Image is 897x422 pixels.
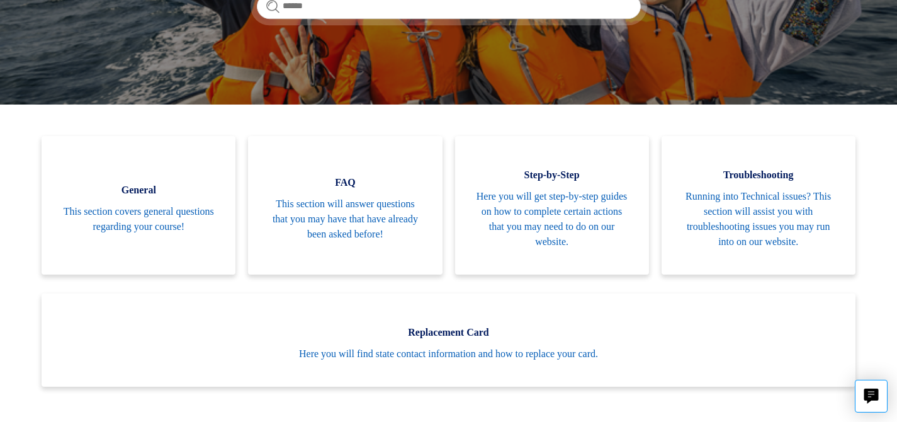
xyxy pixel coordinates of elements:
[662,136,855,275] a: Troubleshooting Running into Technical issues? This section will assist you with troubleshooting ...
[680,168,837,183] span: Troubleshooting
[455,136,649,275] a: Step-by-Step Here you will get step-by-step guides on how to complete certain actions that you ma...
[60,346,837,362] span: Here you will find state contact information and how to replace your card.
[474,189,630,249] span: Here you will get step-by-step guides on how to complete certain actions that you may need to do ...
[60,204,217,234] span: This section covers general questions regarding your course!
[680,189,837,249] span: Running into Technical issues? This section will assist you with troubleshooting issues you may r...
[267,197,423,242] span: This section will answer questions that you may have that have already been asked before!
[267,175,423,190] span: FAQ
[60,183,217,198] span: General
[42,294,855,387] a: Replacement Card Here you will find state contact information and how to replace your card.
[855,380,888,413] button: Live chat
[248,136,442,275] a: FAQ This section will answer questions that you may have that have already been asked before!
[60,325,837,340] span: Replacement Card
[474,168,630,183] span: Step-by-Step
[42,136,235,275] a: General This section covers general questions regarding your course!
